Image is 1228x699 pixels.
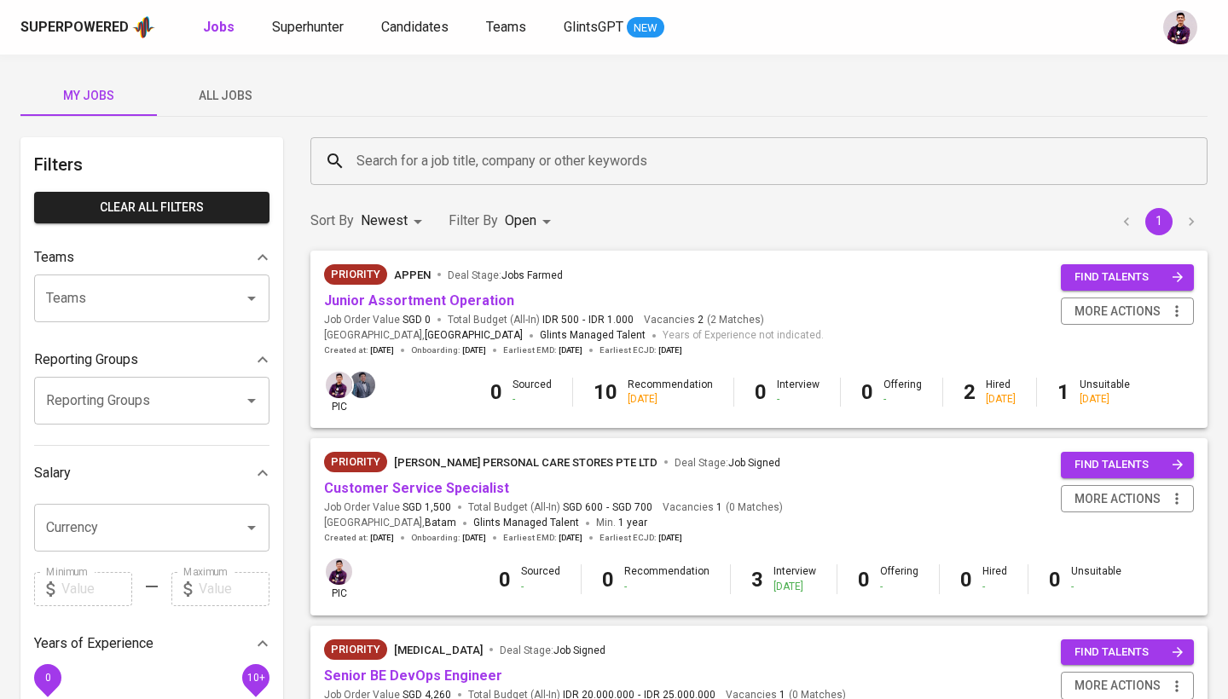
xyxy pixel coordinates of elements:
span: Total Budget (All-In) [468,500,652,515]
span: Priority [324,453,387,471]
a: Candidates [381,17,452,38]
h6: Filters [34,151,269,178]
span: Batam [425,515,456,532]
span: 1 [714,500,722,515]
span: SGD 700 [612,500,652,515]
div: Sourced [513,378,552,407]
div: Teams [34,240,269,274]
span: [GEOGRAPHIC_DATA] , [324,515,456,532]
div: Unsuitable [1071,564,1121,593]
span: My Jobs [31,85,147,107]
div: [DATE] [986,392,1016,407]
div: Offering [883,378,922,407]
p: Years of Experience [34,633,153,654]
span: Job Order Value [324,313,431,327]
div: Sourced [521,564,560,593]
span: - [582,313,585,327]
span: [DATE] [559,532,582,544]
div: - [982,580,1007,594]
p: Teams [34,247,74,268]
button: more actions [1061,485,1194,513]
button: page 1 [1145,208,1173,235]
div: Newest [361,205,428,237]
a: Superhunter [272,17,347,38]
span: Clear All filters [48,197,256,218]
span: Onboarding : [411,532,486,544]
div: - [880,580,918,594]
span: [DATE] [658,344,682,356]
b: 2 [964,380,976,404]
div: Offering [880,564,918,593]
span: Created at : [324,344,394,356]
span: Teams [486,19,526,35]
span: IDR 1.000 [588,313,634,327]
span: 2 [695,313,704,327]
span: 0 [44,671,50,683]
b: 0 [858,568,870,592]
nav: pagination navigation [1110,208,1208,235]
div: [DATE] [1080,392,1130,407]
span: Priority [324,641,387,658]
span: Earliest ECJD : [600,532,682,544]
div: Recommendation [628,378,713,407]
span: Superhunter [272,19,344,35]
img: app logo [132,14,155,40]
div: Interview [773,564,816,593]
button: find talents [1061,452,1194,478]
span: 1 year [618,517,647,529]
button: more actions [1061,298,1194,326]
div: - [777,392,820,407]
img: erwin@glints.com [1163,10,1197,44]
div: Years of Experience [34,627,269,661]
span: Job Signed [728,457,780,469]
button: find talents [1061,264,1194,291]
span: [GEOGRAPHIC_DATA] , [324,327,523,344]
span: Earliest EMD : [503,532,582,544]
b: 10 [594,380,617,404]
span: Deal Stage : [675,457,780,469]
input: Value [61,572,132,606]
div: Superpowered [20,18,129,38]
span: find talents [1074,643,1184,662]
button: find talents [1061,639,1194,666]
b: 0 [490,380,502,404]
span: GlintsGPT [564,19,623,35]
span: 10+ [246,671,264,683]
span: Earliest ECJD : [600,344,682,356]
span: SGD 1,500 [403,500,451,515]
span: - [606,500,609,515]
span: Total Budget (All-In) [448,313,634,327]
a: Customer Service Specialist [324,480,509,496]
span: Deal Stage : [500,644,605,656]
span: Glints Managed Talent [473,517,579,529]
input: Value [199,572,269,606]
button: Open [240,286,264,310]
span: more actions [1074,675,1161,696]
span: [GEOGRAPHIC_DATA] [425,327,523,344]
a: Teams [486,17,530,38]
a: Senior BE DevOps Engineer [324,667,502,684]
span: [DATE] [462,344,486,356]
span: [DATE] [462,532,486,544]
span: IDR 500 [542,313,579,327]
span: SGD 600 [563,500,603,515]
div: - [513,392,552,407]
p: Salary [34,463,71,483]
span: find talents [1074,268,1184,287]
p: Filter By [449,211,498,231]
div: - [624,580,710,594]
span: [PERSON_NAME] PERSONAL CARE STORES PTE LTD [394,456,657,469]
span: All Jobs [167,85,283,107]
span: more actions [1074,301,1161,322]
div: Unsuitable [1080,378,1130,407]
span: Appen [394,269,431,281]
span: [DATE] [658,532,682,544]
span: SGD 0 [403,313,431,327]
div: pic [324,370,354,414]
a: Superpoweredapp logo [20,14,155,40]
img: jhon@glints.com [349,372,375,398]
a: Jobs [203,17,238,38]
div: New Job received from Demand Team [324,452,387,472]
p: Newest [361,211,408,231]
div: - [521,580,560,594]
